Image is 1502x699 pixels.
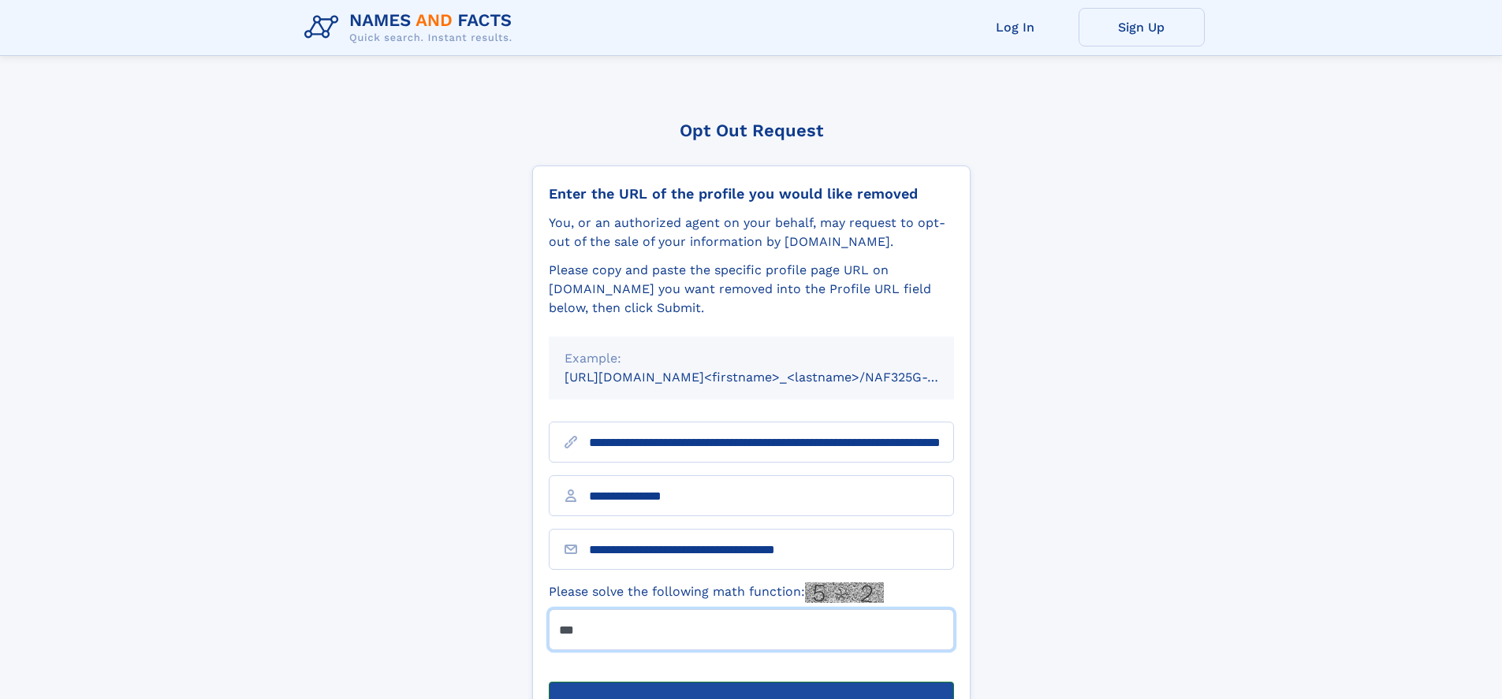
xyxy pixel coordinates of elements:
[532,121,971,140] div: Opt Out Request
[952,8,1079,46] a: Log In
[549,185,954,203] div: Enter the URL of the profile you would like removed
[565,370,984,385] small: [URL][DOMAIN_NAME]<firstname>_<lastname>/NAF325G-xxxxxxxx
[565,349,938,368] div: Example:
[549,261,954,318] div: Please copy and paste the specific profile page URL on [DOMAIN_NAME] you want removed into the Pr...
[549,214,954,251] div: You, or an authorized agent on your behalf, may request to opt-out of the sale of your informatio...
[298,6,525,49] img: Logo Names and Facts
[1079,8,1205,46] a: Sign Up
[549,582,884,603] label: Please solve the following math function:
